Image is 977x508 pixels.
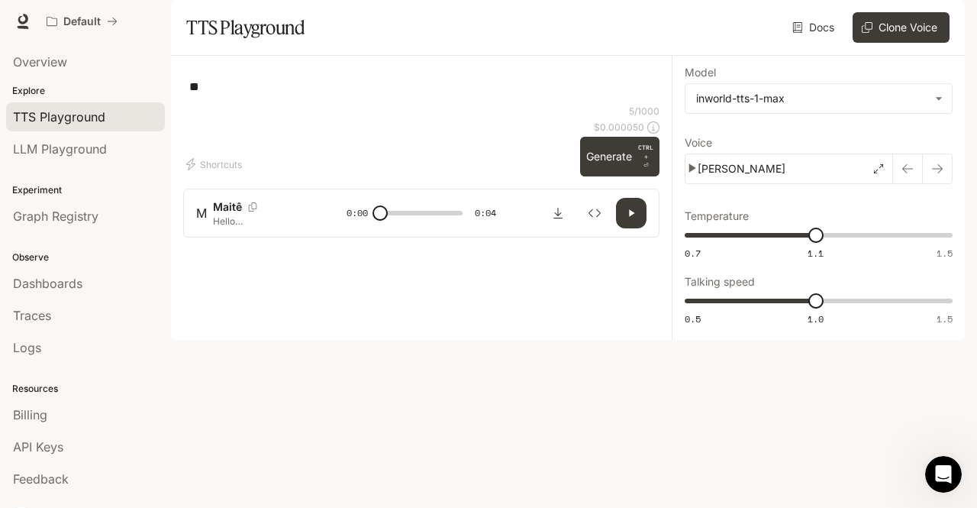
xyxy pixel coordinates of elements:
button: Inspect [579,198,610,228]
span: 1.5 [937,312,953,325]
span: 0.5 [685,312,701,325]
button: All workspaces [40,6,124,37]
span: 0:04 [475,205,496,221]
p: Default [63,15,101,28]
span: 1.0 [808,312,824,325]
p: [PERSON_NAME] [698,161,785,176]
div: inworld-tts-1-max [696,91,927,106]
button: Shortcuts [183,152,248,176]
button: Download audio [543,198,573,228]
button: Clone Voice [853,12,950,43]
button: Copy Voice ID [242,202,263,212]
span: 1.5 [937,247,953,260]
p: ⏎ [638,143,653,170]
button: GenerateCTRL +⏎ [580,137,659,176]
span: 0.7 [685,247,701,260]
p: Hello qwertyuiopijhgfxdcedhefkedvfhjh.eav [213,215,327,228]
span: 0:00 [347,205,368,221]
p: Voice [685,138,712,148]
p: CTRL + [638,143,653,161]
p: Talking speed [685,277,755,287]
h1: TTS Playground [186,12,305,43]
p: Temperature [685,211,749,222]
div: M [196,204,207,222]
p: $ 0.000050 [594,121,644,134]
p: Model [685,67,716,78]
p: Maitê [213,199,242,215]
a: Docs [789,12,840,43]
p: 5 / 1000 [629,105,659,118]
span: 1.1 [808,247,824,260]
div: inworld-tts-1-max [685,84,952,113]
iframe: Intercom live chat [925,456,962,493]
